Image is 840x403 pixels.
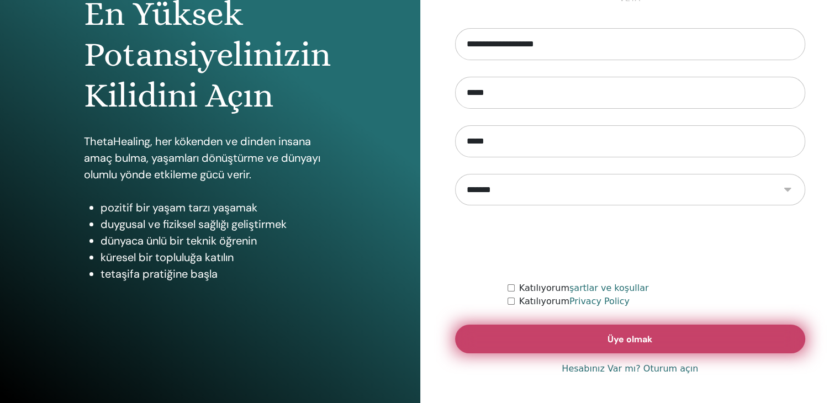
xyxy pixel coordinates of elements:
[101,249,336,266] li: küresel bir topluluğa katılın
[455,325,806,353] button: Üye olmak
[101,266,336,282] li: tetaşifa pratiğine başla
[519,282,649,295] label: Katılıyorum
[569,283,649,293] a: şartlar ve koşullar
[546,222,714,265] iframe: reCAPTCHA
[562,362,698,375] a: Hesabınız Var mı? Oturum açın
[101,199,336,216] li: pozitif bir yaşam tarzı yaşamak
[607,333,652,345] span: Üye olmak
[101,232,336,249] li: dünyaca ünlü bir teknik öğrenin
[569,296,630,306] a: Privacy Policy
[84,133,336,183] p: ThetaHealing, her kökenden ve dinden insana amaç bulma, yaşamları dönüştürme ve dünyayı olumlu yö...
[519,295,630,308] label: Katılıyorum
[101,216,336,232] li: duygusal ve fiziksel sağlığı geliştirmek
